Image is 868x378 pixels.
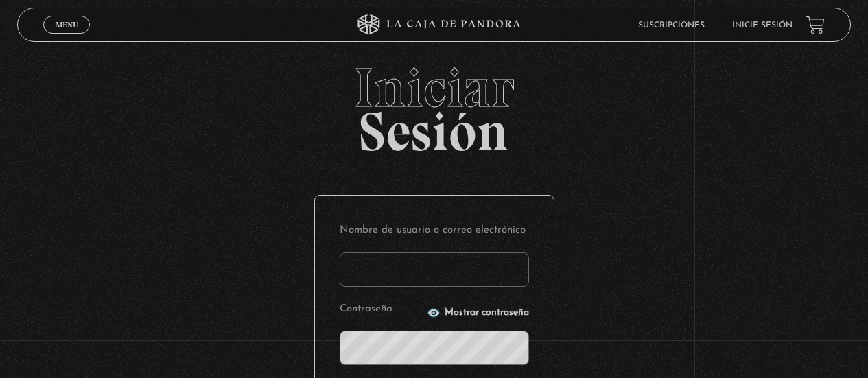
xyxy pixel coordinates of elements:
button: Mostrar contraseña [427,306,529,320]
a: View your shopping cart [806,16,825,34]
span: Cerrar [51,32,83,42]
a: Inicie sesión [732,21,793,29]
span: Mostrar contraseña [445,308,529,318]
span: Menu [56,21,78,29]
a: Suscripciones [638,21,705,29]
h2: Sesión [17,60,850,148]
label: Contraseña [340,299,423,320]
label: Nombre de usuario o correo electrónico [340,220,529,241]
span: Iniciar [17,60,850,115]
